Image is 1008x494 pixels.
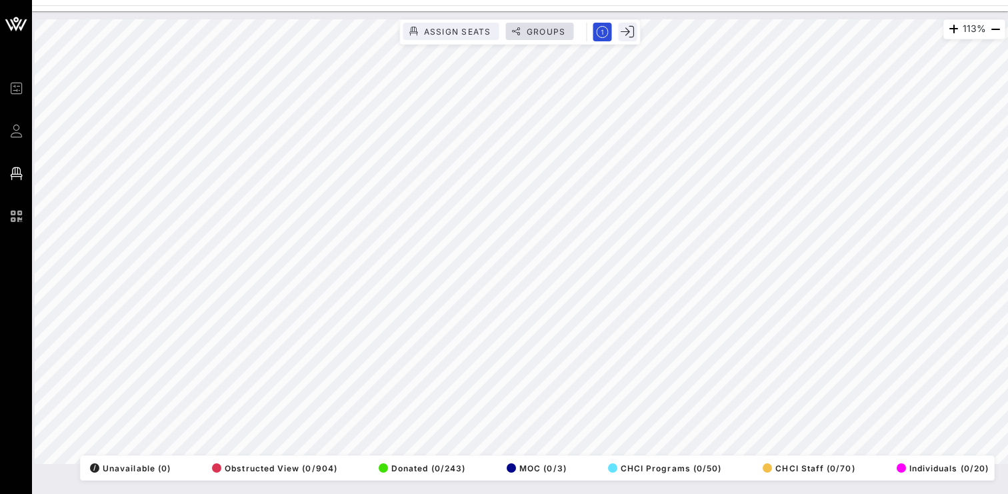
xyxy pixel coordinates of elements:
[90,463,171,473] span: Unavailable (0)
[379,463,465,473] span: Donated (0/243)
[208,459,337,477] button: Obstructed View (0/904)
[90,463,99,473] div: /
[506,23,574,40] button: Groups
[403,23,499,40] button: Assign Seats
[604,459,722,477] button: CHCI Programs (0/50)
[608,463,722,473] span: CHCI Programs (0/50)
[507,463,567,473] span: MOC (0/3)
[86,459,171,477] button: /Unavailable (0)
[893,459,989,477] button: Individuals (0/20)
[375,459,465,477] button: Donated (0/243)
[759,459,855,477] button: CHCI Staff (0/70)
[763,463,855,473] span: CHCI Staff (0/70)
[503,459,567,477] button: MOC (0/3)
[423,27,491,37] span: Assign Seats
[897,463,989,473] span: Individuals (0/20)
[212,463,337,473] span: Obstructed View (0/904)
[943,19,1005,39] div: 113%
[526,27,566,37] span: Groups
